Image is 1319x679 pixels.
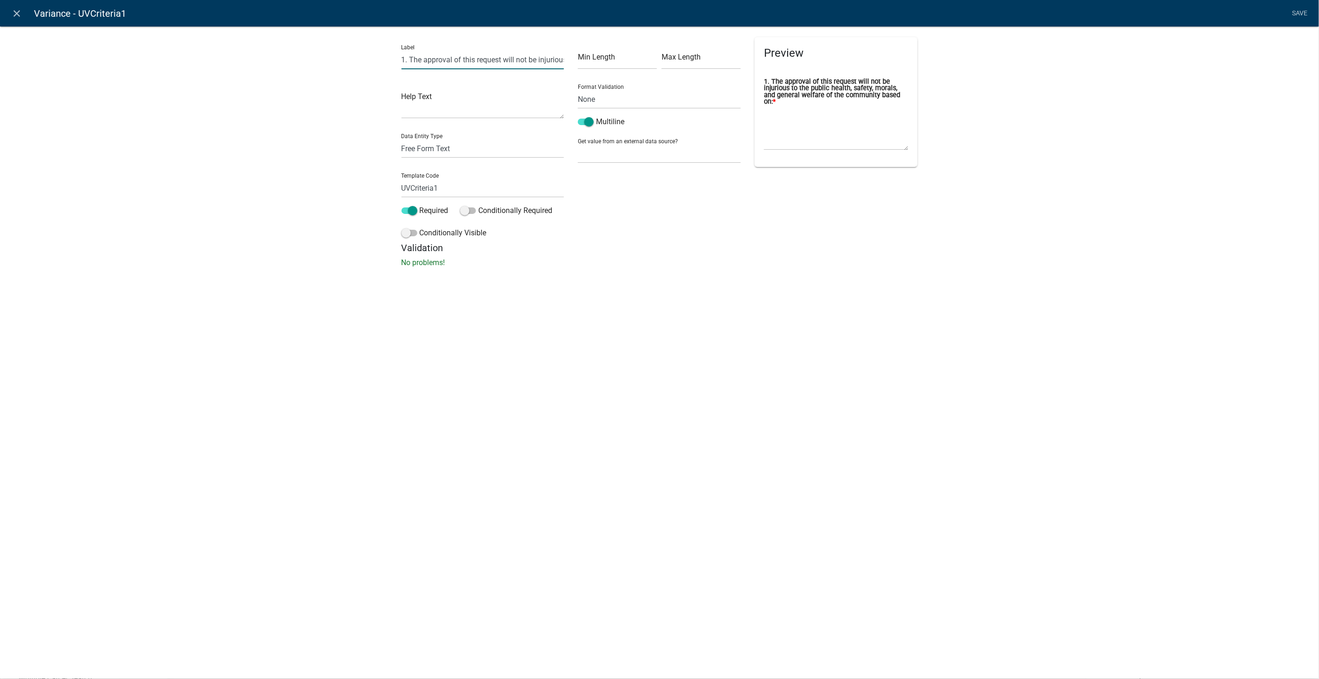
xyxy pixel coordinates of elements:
label: Required [402,205,449,216]
label: Conditionally Required [460,205,552,216]
a: Save [1288,5,1312,22]
p: No problems! [402,257,918,268]
label: Conditionally Visible [402,227,487,239]
label: Multiline [578,116,624,127]
label: 1. The approval of this request will not be injurious to the public health, safety, morals, and g... [764,79,908,106]
i: close [12,8,23,19]
span: Variance - UVCriteria1 [34,4,126,23]
h5: Preview [764,47,908,60]
h5: Validation [402,242,918,253]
